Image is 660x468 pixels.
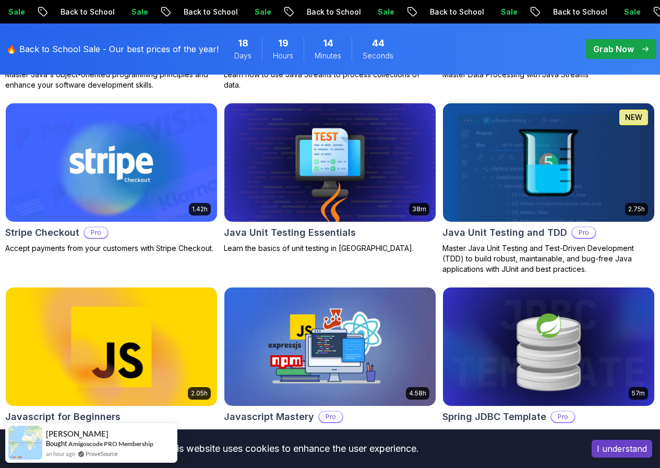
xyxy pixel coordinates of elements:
[85,227,107,238] p: Pro
[628,205,645,213] p: 2.75h
[442,103,655,274] a: Java Unit Testing and TDD card2.75hNEWJava Unit Testing and TDDProMaster Java Unit Testing and Te...
[443,287,654,406] img: Spring JDBC Template card
[278,36,289,51] span: 19 Hours
[46,439,67,448] span: Bought
[572,227,595,238] p: Pro
[5,287,218,448] a: Javascript for Beginners card2.05hJavascript for BeginnersLearn JavaScript essentials for creatin...
[442,427,655,448] p: Learn how to use JDBC Template to simplify database access.
[632,389,645,398] p: 57m
[224,287,436,448] a: Javascript Mastery card4.58hJavascript MasteryProAdvanced JavaScript training for web development...
[224,103,436,254] a: Java Unit Testing Essentials card38mJava Unit Testing EssentialsLearn the basics of unit testing ...
[224,225,356,240] h2: Java Unit Testing Essentials
[442,243,655,274] p: Master Java Unit Testing and Test-Driven Development (TDD) to build robust, maintainable, and bug...
[615,7,649,17] p: Sale
[5,225,79,240] h2: Stripe Checkout
[412,205,426,213] p: 38m
[6,103,217,222] img: Stripe Checkout card
[8,437,576,460] div: This website uses cookies to enhance the user experience.
[224,243,436,254] p: Learn the basics of unit testing in [GEOGRAPHIC_DATA].
[592,440,652,458] button: Accept cookies
[224,103,436,222] img: Java Unit Testing Essentials card
[238,36,248,51] span: 18 Days
[224,427,436,448] p: Advanced JavaScript training for web development, client and server-side applications
[123,7,156,17] p: Sale
[175,7,246,17] p: Back to School
[372,36,385,51] span: 44 Seconds
[273,51,293,61] span: Hours
[443,103,654,222] img: Java Unit Testing and TDD card
[224,287,436,406] img: Javascript Mastery card
[68,440,153,448] a: Amigoscode PRO Membership
[224,410,314,424] h2: Javascript Mastery
[593,43,634,55] p: Grab Now
[442,69,655,80] p: Master Data Processing with Java Streams
[369,7,402,17] p: Sale
[625,112,642,123] p: NEW
[551,412,574,422] p: Pro
[6,43,219,55] p: 🔥 Back to School Sale - Our best prices of the year!
[421,7,492,17] p: Back to School
[442,287,655,448] a: Spring JDBC Template card57mSpring JDBC TemplateProLearn how to use JDBC Template to simplify dat...
[5,243,218,254] p: Accept payments from your customers with Stripe Checkout.
[319,412,342,422] p: Pro
[442,410,546,424] h2: Spring JDBC Template
[492,7,525,17] p: Sale
[86,449,118,458] a: ProveSource
[46,429,109,438] span: [PERSON_NAME]
[8,426,42,460] img: provesource social proof notification image
[234,51,251,61] span: Days
[442,225,567,240] h2: Java Unit Testing and TDD
[5,69,218,90] p: Master Java's object-oriented programming principles and enhance your software development skills.
[5,410,121,424] h2: Javascript for Beginners
[246,7,279,17] p: Sale
[5,103,218,254] a: Stripe Checkout card1.42hStripe CheckoutProAccept payments from your customers with Stripe Checkout.
[224,69,436,90] p: Learn how to use Java Streams to process collections of data.
[409,389,426,398] p: 4.58h
[6,287,217,406] img: Javascript for Beginners card
[315,51,341,61] span: Minutes
[46,449,75,458] span: an hour ago
[52,7,123,17] p: Back to School
[298,7,369,17] p: Back to School
[192,205,208,213] p: 1.42h
[191,389,208,398] p: 2.05h
[363,51,393,61] span: Seconds
[323,36,333,51] span: 14 Minutes
[544,7,615,17] p: Back to School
